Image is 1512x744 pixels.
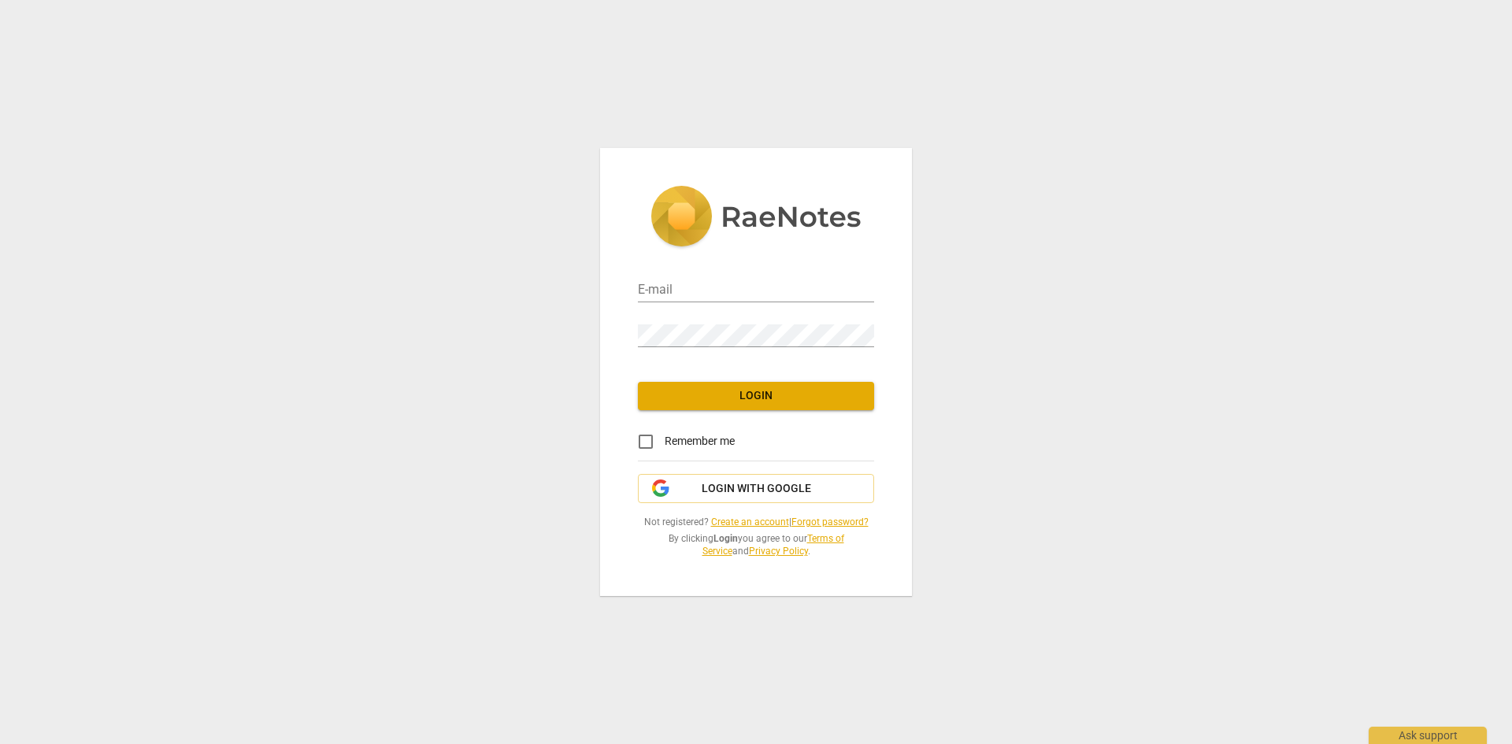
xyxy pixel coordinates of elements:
[1369,727,1487,744] div: Ask support
[665,433,735,450] span: Remember me
[638,382,874,410] button: Login
[650,186,862,250] img: 5ac2273c67554f335776073100b6d88f.svg
[702,481,811,497] span: Login with Google
[638,532,874,558] span: By clicking you agree to our and .
[702,533,844,557] a: Terms of Service
[749,546,808,557] a: Privacy Policy
[638,474,874,504] button: Login with Google
[638,516,874,529] span: Not registered? |
[650,388,862,404] span: Login
[791,516,869,527] a: Forgot password?
[713,533,738,544] b: Login
[711,516,789,527] a: Create an account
